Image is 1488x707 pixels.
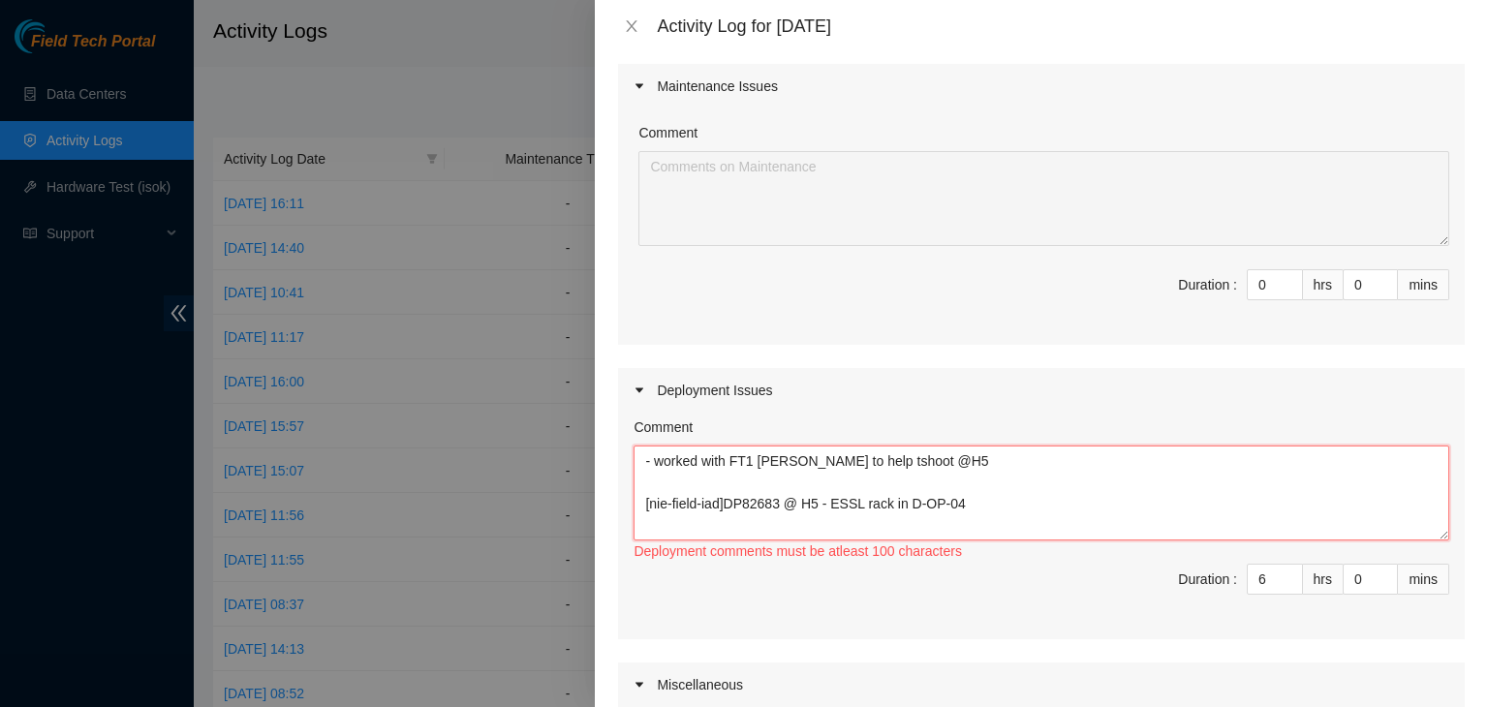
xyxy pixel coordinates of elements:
span: caret-right [634,80,645,92]
textarea: Comment [634,446,1449,540]
div: Maintenance Issues [618,64,1465,108]
span: close [624,18,639,34]
span: caret-right [634,679,645,691]
label: Comment [638,122,697,143]
div: Duration : [1178,274,1237,295]
textarea: Comment [638,151,1449,246]
div: mins [1398,564,1449,595]
div: mins [1398,269,1449,300]
span: caret-right [634,384,645,396]
div: Deployment Issues [618,368,1465,413]
div: Duration : [1178,569,1237,590]
div: Activity Log for [DATE] [657,15,1465,37]
button: Close [618,17,645,36]
div: Miscellaneous [618,662,1465,707]
div: hrs [1303,564,1344,595]
label: Comment [634,416,693,438]
div: Deployment comments must be atleast 100 characters [634,540,1449,562]
div: hrs [1303,269,1344,300]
